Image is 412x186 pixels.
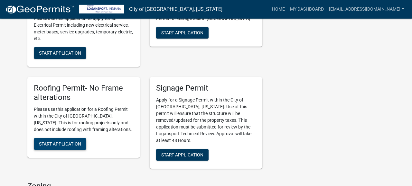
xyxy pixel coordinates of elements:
span: Start Application [39,141,81,146]
a: City of [GEOGRAPHIC_DATA], [US_STATE] [129,4,222,15]
button: Start Application [34,47,86,59]
p: Please use this application to apply for an Electrical Permit including new electrical service, m... [34,15,134,42]
button: Start Application [156,27,209,39]
span: Start Application [161,152,203,157]
span: Start Application [39,50,81,56]
p: Permit for Garage Sale in [GEOGRAPHIC_DATA] [156,15,256,22]
a: My Dashboard [287,3,326,15]
a: [EMAIL_ADDRESS][DOMAIN_NAME] [326,3,407,15]
img: City of Logansport, Indiana [79,5,124,13]
p: Please use this application for a Roofing Permit within the City of [GEOGRAPHIC_DATA], [US_STATE]... [34,106,134,133]
p: Apply for a Signage Permit within the City of [GEOGRAPHIC_DATA], [US_STATE]. Use of this permit w... [156,97,256,144]
h5: Signage Permit [156,84,256,93]
h5: Roofing Permit- No Frame alterations [34,84,134,102]
button: Start Application [156,149,209,161]
button: Start Application [34,138,86,150]
a: Home [269,3,287,15]
span: Start Application [161,30,203,35]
